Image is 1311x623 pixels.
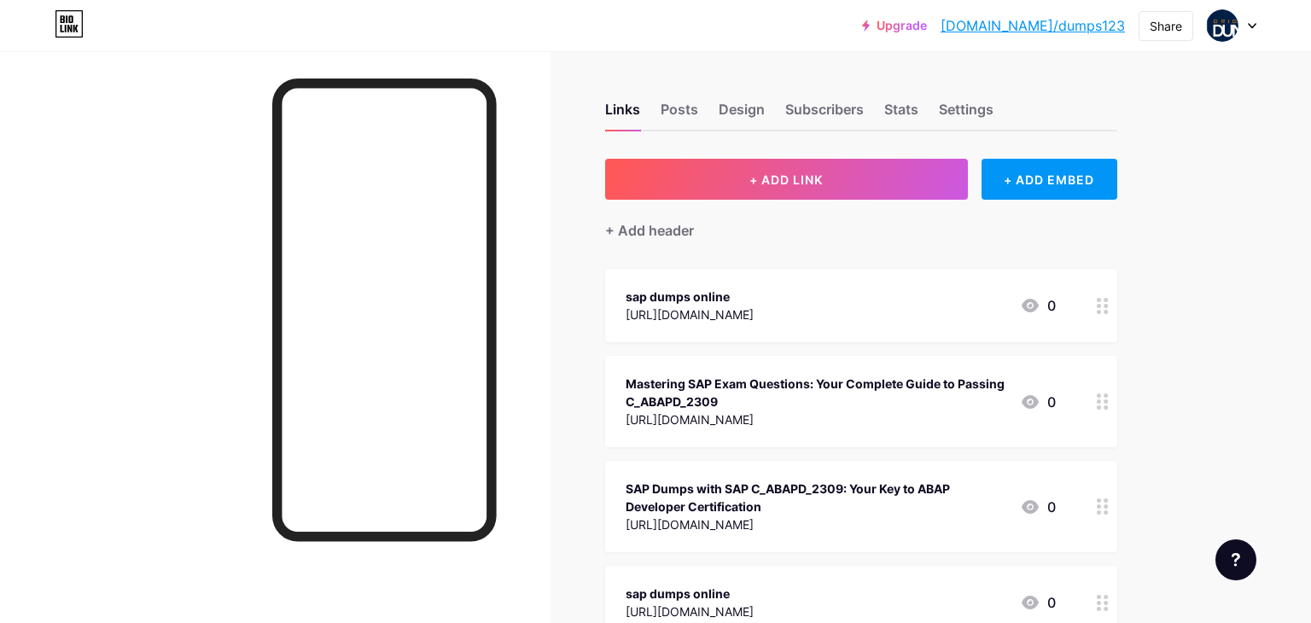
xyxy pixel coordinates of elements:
[749,172,823,187] span: + ADD LINK
[626,480,1006,515] div: SAP Dumps with SAP C_ABAPD_2309: Your Key to ABAP Developer Certification
[605,159,968,200] button: + ADD LINK
[1150,17,1182,35] div: Share
[785,99,864,130] div: Subscribers
[1206,9,1238,42] img: dumps123
[661,99,698,130] div: Posts
[626,603,754,620] div: [URL][DOMAIN_NAME]
[1020,592,1056,613] div: 0
[719,99,765,130] div: Design
[1020,497,1056,517] div: 0
[626,585,754,603] div: sap dumps online
[626,375,1006,410] div: Mastering SAP Exam Questions: Your Complete Guide to Passing C_ABAPD_2309
[939,99,993,130] div: Settings
[884,99,918,130] div: Stats
[982,159,1117,200] div: + ADD EMBED
[626,288,754,306] div: sap dumps online
[605,99,640,130] div: Links
[1020,392,1056,412] div: 0
[626,515,1006,533] div: [URL][DOMAIN_NAME]
[941,15,1125,36] a: [DOMAIN_NAME]/dumps123
[605,220,694,241] div: + Add header
[1020,295,1056,316] div: 0
[626,410,1006,428] div: [URL][DOMAIN_NAME]
[862,19,927,32] a: Upgrade
[626,306,754,323] div: [URL][DOMAIN_NAME]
